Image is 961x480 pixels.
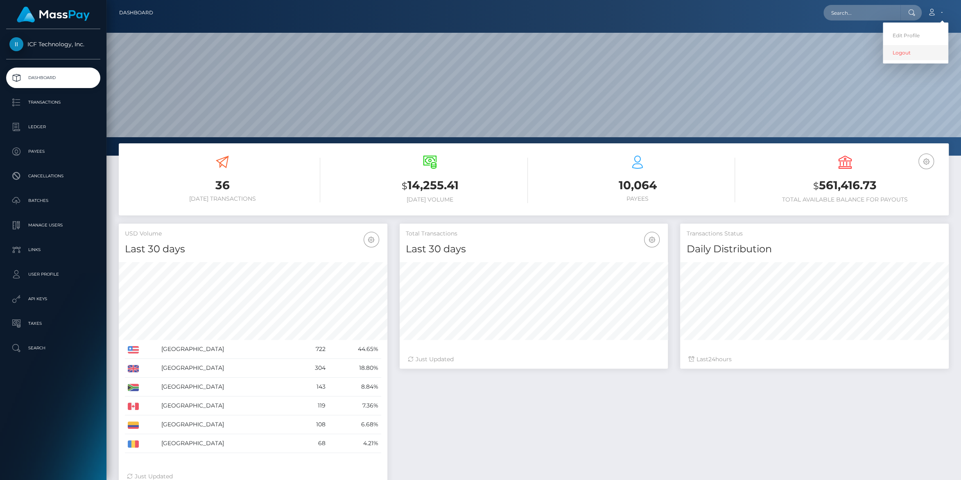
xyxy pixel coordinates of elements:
h4: Daily Distribution [686,242,943,256]
td: 143 [296,378,328,396]
td: [GEOGRAPHIC_DATA] [158,415,296,434]
td: 722 [296,340,328,359]
h4: Last 30 days [406,242,662,256]
a: Logout [883,45,948,60]
h3: 14,255.41 [332,177,528,194]
h5: Transactions Status [686,230,943,238]
td: 304 [296,359,328,378]
p: Dashboard [9,72,97,84]
img: CA.png [128,403,139,410]
td: [GEOGRAPHIC_DATA] [158,378,296,396]
p: Links [9,244,97,256]
div: Just Updated [408,355,660,364]
img: RO.png [128,440,139,448]
p: Taxes [9,317,97,330]
p: Transactions [9,96,97,109]
td: 108 [296,415,328,434]
p: API Keys [9,293,97,305]
h6: [DATE] Transactions [125,195,320,202]
p: Batches [9,195,97,207]
p: Manage Users [9,219,97,231]
a: Cancellations [6,166,100,186]
td: 44.65% [328,340,381,359]
a: Batches [6,190,100,211]
img: CO.png [128,421,139,429]
h3: 36 [125,177,320,193]
a: Ledger [6,117,100,137]
input: Search... [823,5,900,20]
h3: 561,416.73 [747,177,943,194]
a: Search [6,338,100,358]
img: US.png [128,346,139,353]
a: Taxes [6,313,100,334]
a: API Keys [6,289,100,309]
small: $ [813,180,819,192]
h5: USD Volume [125,230,381,238]
a: Edit Profile [883,28,948,43]
img: ICF Technology, Inc. [9,37,23,51]
a: Dashboard [119,4,153,21]
td: 7.36% [328,396,381,415]
span: ICF Technology, Inc. [6,41,100,48]
td: 68 [296,434,328,453]
td: 18.80% [328,359,381,378]
a: Dashboard [6,68,100,88]
a: Manage Users [6,215,100,235]
td: 6.68% [328,415,381,434]
img: MassPay Logo [17,7,90,23]
td: [GEOGRAPHIC_DATA] [158,340,296,359]
p: User Profile [9,268,97,281]
h6: Payees [540,195,735,202]
td: 119 [296,396,328,415]
td: [GEOGRAPHIC_DATA] [158,396,296,415]
h6: Total Available Balance for Payouts [747,196,943,203]
a: Transactions [6,92,100,113]
h5: Total Transactions [406,230,662,238]
h3: 10,064 [540,177,735,193]
div: Last hours [688,355,941,364]
td: 4.21% [328,434,381,453]
p: Search [9,342,97,354]
p: Cancellations [9,170,97,182]
a: User Profile [6,264,100,285]
p: Payees [9,145,97,158]
img: GB.png [128,365,139,372]
td: 8.84% [328,378,381,396]
small: $ [402,180,407,192]
img: ZA.png [128,384,139,391]
td: [GEOGRAPHIC_DATA] [158,434,296,453]
h4: Last 30 days [125,242,381,256]
td: [GEOGRAPHIC_DATA] [158,359,296,378]
span: 24 [708,355,715,363]
a: Links [6,240,100,260]
p: Ledger [9,121,97,133]
a: Payees [6,141,100,162]
h6: [DATE] Volume [332,196,528,203]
